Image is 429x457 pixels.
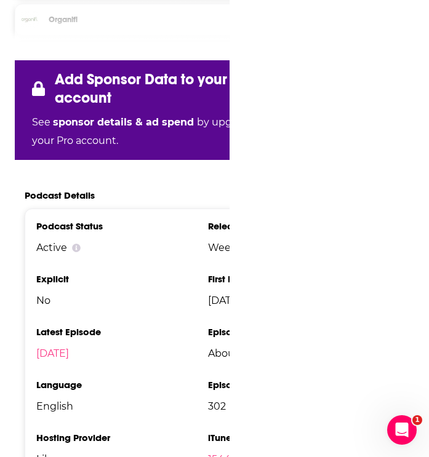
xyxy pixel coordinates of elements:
span: 302 [208,400,380,412]
span: No [36,295,208,306]
h3: Language [36,379,208,391]
h2: Podcast Details [25,189,95,201]
h3: Release Period [208,220,380,232]
h3: First Episode [208,273,380,285]
div: Active [36,242,208,253]
p: account [55,89,111,107]
h3: Explicit [36,273,208,285]
h3: Episode Length [208,326,380,338]
a: [DATE] [36,348,69,359]
span: [DATE] [208,295,380,306]
span: English [36,400,208,412]
iframe: Intercom live chat [387,415,417,445]
span: sponsor details & ad spend [53,116,197,128]
h3: Hosting Provider [36,432,208,443]
span: Weekly [208,242,380,253]
h3: Podcast Status [36,220,208,232]
span: 1 [412,415,422,425]
p: See by upgrading your Pro account. [32,113,269,150]
h3: Latest Episode [36,326,208,338]
h3: Episodes [208,379,380,391]
p: Add Sponsor Data to your [55,70,227,89]
span: About 2 hours [208,348,380,359]
h3: iTunes ID [208,432,380,443]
